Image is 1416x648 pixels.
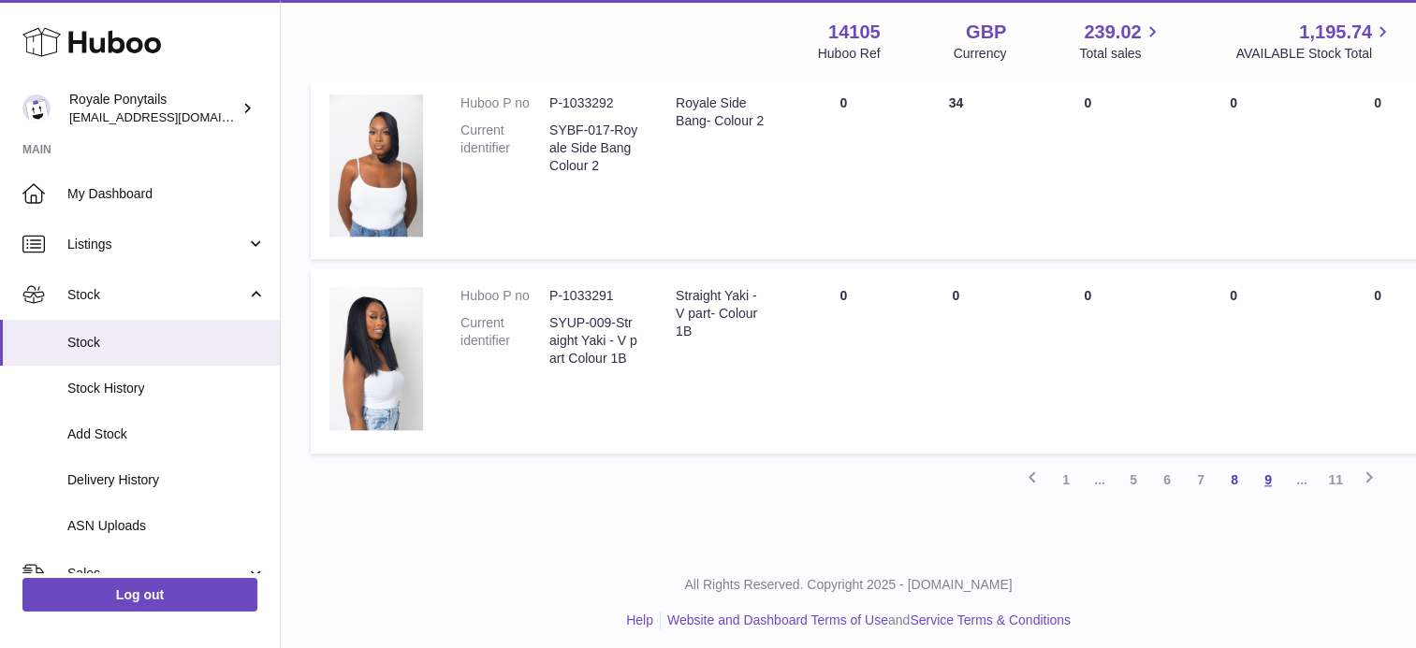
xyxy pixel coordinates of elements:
[954,45,1007,63] div: Currency
[787,268,899,453] td: 0
[899,76,1012,259] td: 34
[67,517,266,535] span: ASN Uploads
[667,612,888,627] a: Website and Dashboard Terms of Use
[460,122,549,175] dt: Current identifier
[296,576,1401,594] p: All Rights Reserved. Copyright 2025 - [DOMAIN_NAME]
[1163,268,1304,453] td: 0
[549,122,638,175] dd: SYBF-017-Royale Side Bang Colour 2
[1117,463,1150,497] a: 5
[22,578,257,612] a: Log out
[329,287,423,429] img: product image
[676,94,768,130] div: Royale Side Bang- Colour 2
[1079,45,1162,63] span: Total sales
[329,94,423,237] img: product image
[966,20,1006,45] strong: GBP
[1285,463,1319,497] span: ...
[460,94,549,112] dt: Huboo P no
[67,185,266,203] span: My Dashboard
[1163,76,1304,259] td: 0
[67,286,246,304] span: Stock
[910,612,1071,627] a: Service Terms & Conditions
[1235,20,1394,63] a: 1,195.74 AVAILABLE Stock Total
[1299,20,1372,45] span: 1,195.74
[626,612,653,627] a: Help
[818,45,881,63] div: Huboo Ref
[1150,463,1184,497] a: 6
[676,287,768,340] div: Straight Yaki - V part- Colour 1B
[1012,76,1163,259] td: 0
[22,94,51,122] img: qphill92@gmail.com
[1374,288,1381,303] span: 0
[69,109,275,124] span: [EMAIL_ADDRESS][DOMAIN_NAME]
[1184,463,1218,497] a: 7
[1084,20,1141,45] span: 239.02
[1374,95,1381,110] span: 0
[549,94,638,112] dd: P-1033292
[549,287,638,305] dd: P-1033291
[67,380,266,397] span: Stock History
[828,20,881,45] strong: 14105
[67,236,246,253] span: Listings
[1049,463,1083,497] a: 1
[460,314,549,367] dt: Current identifier
[67,565,246,583] span: Sales
[1251,463,1285,497] a: 9
[899,268,1012,453] td: 0
[549,314,638,367] dd: SYUP-009-Straight Yaki - V part Colour 1B
[1083,463,1117,497] span: ...
[787,76,899,259] td: 0
[1235,45,1394,63] span: AVAILABLE Stock Total
[460,287,549,305] dt: Huboo P no
[1079,20,1162,63] a: 239.02 Total sales
[67,334,266,352] span: Stock
[67,471,266,489] span: Delivery History
[69,91,238,126] div: Royale Ponytails
[1012,268,1163,453] td: 0
[67,425,266,443] span: Add Stock
[1319,463,1352,497] a: 11
[661,612,1071,629] li: and
[1218,463,1251,497] a: 8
